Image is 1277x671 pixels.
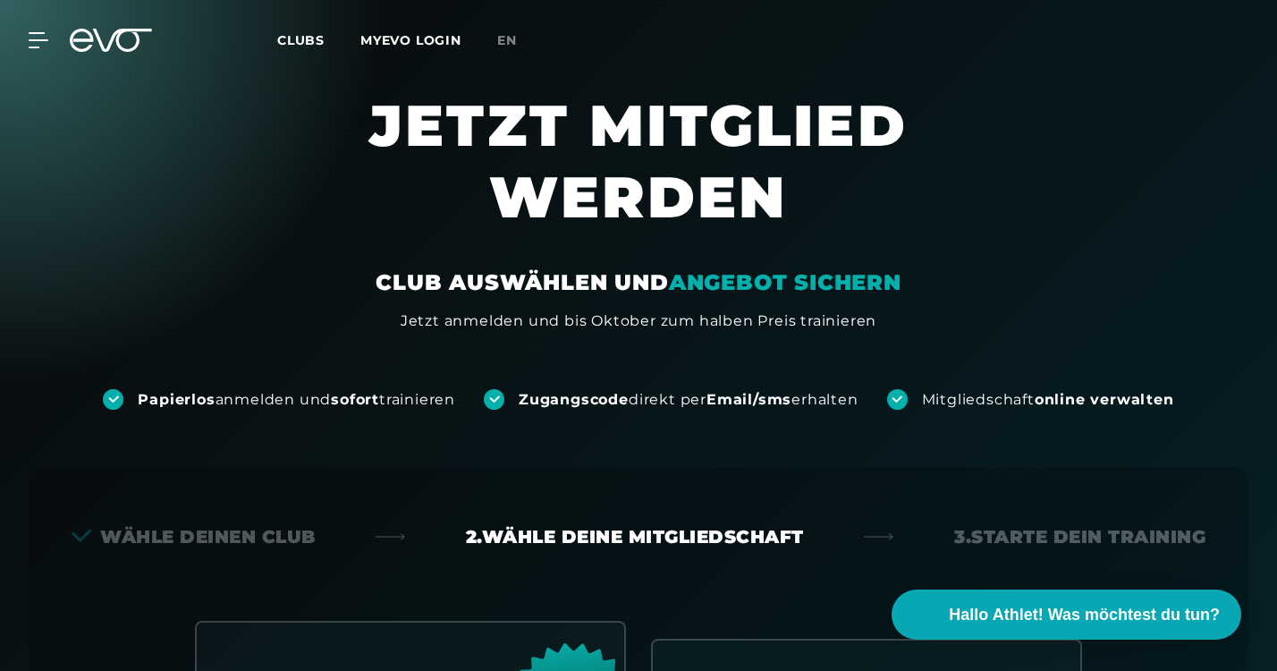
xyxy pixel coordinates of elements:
a: en [497,30,538,51]
h1: JETZT MITGLIED WERDEN [227,89,1050,268]
div: Mitgliedschaft [922,390,1174,410]
div: direkt per erhalten [519,390,858,410]
strong: online verwalten [1035,391,1174,408]
a: Clubs [277,31,360,48]
div: Wähle deinen Club [72,524,316,549]
a: MYEVO LOGIN [360,32,461,48]
span: Clubs [277,32,325,48]
strong: Papierlos [138,391,215,408]
div: 3. Starte dein Training [954,524,1205,549]
div: CLUB AUSWÄHLEN UND [376,268,901,297]
div: anmelden und trainieren [138,390,455,410]
span: en [497,32,517,48]
button: Hallo Athlet! Was möchtest du tun? [892,590,1241,640]
div: 2. Wähle deine Mitgliedschaft [466,524,804,549]
span: Hallo Athlet! Was möchtest du tun? [949,603,1220,627]
strong: Email/sms [706,391,791,408]
strong: sofort [331,391,379,408]
em: ANGEBOT SICHERN [669,269,901,295]
div: Jetzt anmelden und bis Oktober zum halben Preis trainieren [401,310,876,332]
strong: Zugangscode [519,391,629,408]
